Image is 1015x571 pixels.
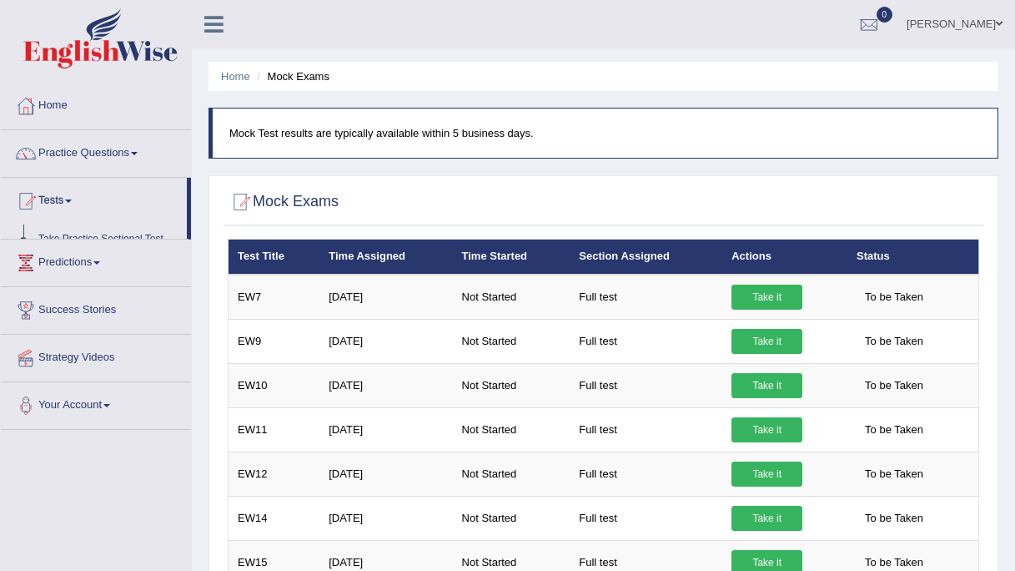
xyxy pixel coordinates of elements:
a: Take Practice Sectional Test [31,225,187,255]
td: Not Started [453,452,570,496]
a: Home [221,70,250,83]
a: Your Account [1,382,191,424]
td: [DATE] [319,275,452,320]
td: Not Started [453,363,570,407]
td: Not Started [453,407,570,452]
a: Take it [731,285,802,310]
span: To be Taken [857,462,932,487]
th: Time Assigned [319,240,452,275]
span: To be Taken [857,417,932,442]
span: To be Taken [857,285,932,310]
a: Take it [731,462,802,487]
td: [DATE] [319,407,452,452]
a: Predictions [1,240,191,281]
td: EW14 [229,496,320,540]
span: 0 [877,7,893,23]
td: EW7 [229,275,320,320]
a: Success Stories [1,287,191,329]
th: Time Started [453,240,570,275]
a: Practice Questions [1,130,191,172]
a: Strategy Videos [1,335,191,376]
td: Full test [570,496,722,540]
td: EW9 [229,319,320,363]
td: Full test [570,275,722,320]
a: Tests [1,178,187,220]
th: Status [847,240,978,275]
td: Not Started [453,319,570,363]
a: Take it [731,329,802,354]
span: To be Taken [857,506,932,531]
p: Mock Test results are typically available within 5 business days. [229,125,981,141]
a: Home [1,83,191,124]
th: Actions [722,240,847,275]
td: EW12 [229,452,320,496]
h2: Mock Exams [228,189,339,215]
td: Full test [570,319,722,363]
th: Test Title [229,240,320,275]
td: EW10 [229,363,320,407]
li: Mock Exams [253,68,329,84]
td: Full test [570,452,722,496]
td: Full test [570,363,722,407]
span: To be Taken [857,373,932,398]
td: EW11 [229,407,320,452]
a: Take it [731,417,802,442]
span: To be Taken [857,329,932,354]
a: Take it [731,373,802,398]
th: Section Assigned [570,240,722,275]
td: [DATE] [319,363,452,407]
td: [DATE] [319,452,452,496]
td: Not Started [453,496,570,540]
td: Not Started [453,275,570,320]
a: Take it [731,506,802,531]
td: [DATE] [319,496,452,540]
td: [DATE] [319,319,452,363]
td: Full test [570,407,722,452]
